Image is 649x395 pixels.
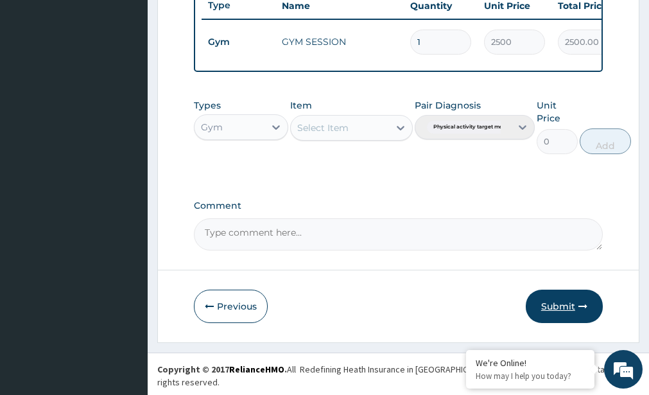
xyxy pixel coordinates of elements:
button: Submit [526,290,603,323]
label: Unit Price [537,99,578,125]
div: Minimize live chat window [211,6,241,37]
div: Select Item [297,121,349,134]
div: Chat with us now [67,72,216,89]
td: Gym [202,30,275,54]
a: RelianceHMO [229,364,284,375]
td: GYM SESSION [275,29,404,55]
button: Add [580,128,631,154]
strong: Copyright © 2017 . [157,364,287,375]
label: Item [290,99,312,112]
span: We're online! [74,117,177,247]
div: We're Online! [476,357,585,369]
button: Previous [194,290,268,323]
div: Gym [201,121,223,134]
div: Redefining Heath Insurance in [GEOGRAPHIC_DATA] using Telemedicine and Data Science! [300,363,639,376]
textarea: Type your message and hit 'Enter' [6,261,245,306]
p: How may I help you today? [476,371,585,382]
label: Pair Diagnosis [415,99,481,112]
label: Types [194,100,221,111]
label: Comment [194,200,603,211]
img: d_794563401_company_1708531726252_794563401 [24,64,52,96]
